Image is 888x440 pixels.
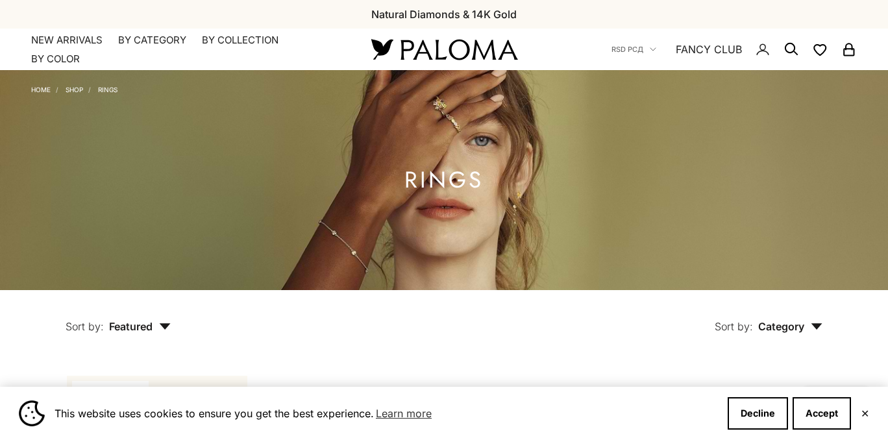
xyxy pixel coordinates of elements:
span: RSD РСД [611,43,643,55]
nav: Secondary navigation [611,29,857,70]
p: Natural Diamonds & 14K Gold [371,6,517,23]
button: Accept [793,397,851,430]
nav: Breadcrumb [31,83,117,93]
span: Featured [109,320,171,333]
a: NEW ARRIVALS [31,34,103,47]
summary: By Category [118,34,186,47]
span: This website uses cookies to ensure you get the best experience. [55,404,717,423]
summary: By Color [31,53,80,66]
span: Sort by: [66,320,104,333]
button: Sort by: Category [685,290,852,345]
a: FANCY CLUB [676,41,742,58]
img: Cookie banner [19,400,45,426]
button: Sort by: Featured [36,290,201,345]
span: BEST SELLER [72,381,149,399]
button: Decline [728,397,788,430]
span: Sort by: [715,320,753,333]
span: Category [758,320,822,333]
a: Learn more [374,404,434,423]
nav: Primary navigation [31,34,340,66]
a: Home [31,86,51,93]
a: Rings [98,86,117,93]
button: RSD РСД [611,43,656,55]
summary: By Collection [202,34,278,47]
h1: Rings [404,172,484,188]
a: Shop [66,86,83,93]
button: Close [861,409,869,417]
